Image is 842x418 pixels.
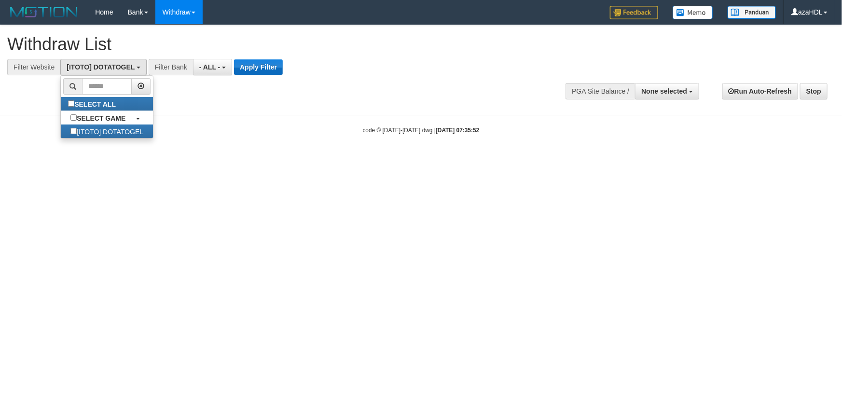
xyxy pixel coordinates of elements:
strong: [DATE] 07:35:52 [436,127,479,134]
input: SELECT GAME [70,114,77,121]
span: [ITOTO] DOTATOGEL [67,63,135,71]
a: Run Auto-Refresh [722,83,798,99]
input: [ITOTO] DOTATOGEL [70,128,77,134]
a: Stop [800,83,828,99]
div: PGA Site Balance / [566,83,635,99]
img: Button%20Memo.svg [673,6,713,19]
span: None selected [641,87,687,95]
h1: Withdraw List [7,35,552,54]
img: panduan.png [728,6,776,19]
input: SELECT ALL [68,100,74,107]
button: - ALL - [193,59,232,75]
small: code © [DATE]-[DATE] dwg | [363,127,480,134]
label: SELECT ALL [61,97,125,111]
b: SELECT GAME [77,114,125,122]
div: Filter Bank [149,59,193,75]
button: None selected [635,83,699,99]
button: Apply Filter [234,59,283,75]
img: MOTION_logo.png [7,5,81,19]
span: - ALL - [199,63,221,71]
a: SELECT GAME [61,111,153,125]
label: [ITOTO] DOTATOGEL [61,125,153,138]
img: Feedback.jpg [610,6,658,19]
div: Filter Website [7,59,60,75]
button: [ITOTO] DOTATOGEL [60,59,147,75]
